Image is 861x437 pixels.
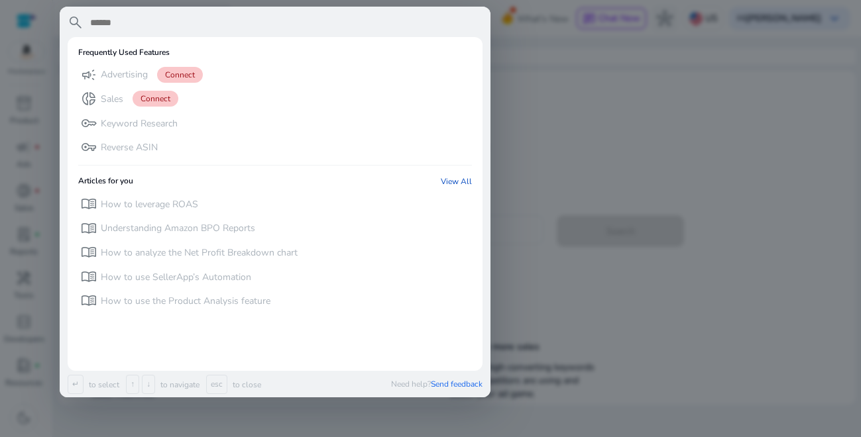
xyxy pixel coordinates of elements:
h6: Articles for you [78,176,133,187]
span: Connect [133,91,178,107]
span: ↓ [142,375,155,394]
span: menu_book [81,269,97,285]
span: search [68,15,84,30]
p: How to use SellerApp’s Automation [101,271,251,284]
span: ↑ [126,375,139,394]
span: Connect [157,67,203,83]
span: vpn_key [81,139,97,155]
span: donut_small [81,91,97,107]
p: How to use the Product Analysis feature [101,295,270,308]
a: View All [441,176,472,187]
p: Advertising [101,68,148,81]
p: Understanding Amazon BPO Reports [101,222,255,235]
p: Sales [101,93,123,106]
span: menu_book [81,293,97,309]
span: Send feedback [431,379,483,389]
p: How to leverage ROAS [101,198,198,211]
span: menu_book [81,244,97,260]
span: menu_book [81,196,97,212]
p: Reverse ASIN [101,141,158,154]
p: Keyword Research [101,117,178,130]
p: How to analyze the Net Profit Breakdown chart [101,246,298,260]
span: esc [206,375,227,394]
span: key [81,115,97,131]
p: to navigate [158,379,200,390]
p: to select [86,379,119,390]
h6: Frequently Used Features [78,48,170,57]
span: ↵ [68,375,84,394]
p: to close [230,379,261,390]
p: Need help? [391,379,483,389]
span: campaign [81,67,97,83]
span: menu_book [81,220,97,236]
